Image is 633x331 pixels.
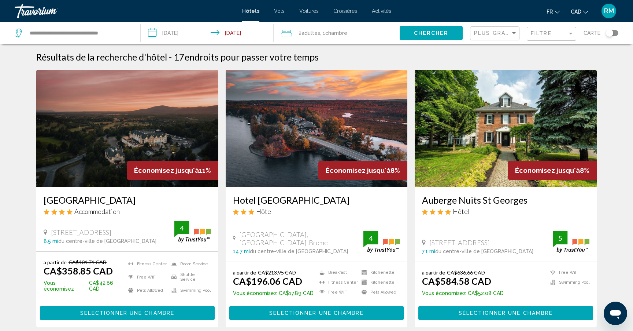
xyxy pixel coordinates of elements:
[36,70,218,187] img: Hotel image
[44,280,87,292] span: Vous économisez
[547,6,560,17] button: Change language
[422,290,466,296] span: Vous économisez
[274,22,400,44] button: Travelers: 2 adults, 0 children
[318,161,407,180] div: 8%
[299,28,320,38] span: 2
[422,276,491,287] ins: CA$584.58 CAD
[174,223,189,232] div: 4
[44,207,211,215] div: 4 star Accommodation
[418,306,593,320] button: Sélectionner une chambre
[233,290,277,296] span: Vous économisez
[51,228,111,236] span: [STREET_ADDRESS]
[233,248,250,254] span: 14.7 mi
[242,8,259,14] a: Hôtels
[363,234,378,243] div: 4
[256,207,273,215] span: Hôtel
[553,231,589,253] img: trustyou-badge.svg
[168,272,211,282] li: Shuttle Service
[174,51,319,62] h2: 17
[325,30,347,36] span: Chambre
[44,238,58,244] span: 8.5 mi
[547,279,589,285] li: Swimming Pool
[372,8,391,14] a: Activités
[515,167,580,174] span: Économisez jusqu'à
[326,167,390,174] span: Économisez jusqu'à
[422,207,589,215] div: 4 star Hotel
[316,279,358,285] li: Fitness Center
[422,290,504,296] p: CA$52.08 CAD
[531,30,552,36] span: Filtre
[400,26,463,40] button: Chercher
[422,194,589,205] a: Auberge Nuits St Georges
[358,289,400,295] li: Pets Allowed
[233,207,400,215] div: 3 star Hotel
[274,8,285,14] a: Vols
[599,3,618,19] button: User Menu
[418,308,593,316] a: Sélectionner une chambre
[422,269,445,276] span: a partir de
[415,70,597,187] img: Hotel image
[169,51,172,62] span: -
[125,272,168,282] li: Free WiFi
[125,259,168,269] li: Fitness Center
[229,306,404,320] button: Sélectionner une chambre
[459,310,553,316] span: Sélectionner une chambre
[547,9,553,15] span: fr
[229,308,404,316] a: Sélectionner une chambre
[358,269,400,276] li: Kitchenette
[299,8,319,14] a: Voitures
[604,7,614,15] span: RM
[600,30,618,36] button: Toggle map
[414,30,449,36] span: Chercher
[174,221,211,243] img: trustyou-badge.svg
[127,161,218,180] div: 11%
[44,259,67,265] span: a partir de
[474,30,561,36] span: Plus grandes économies
[250,248,348,254] span: du centre-ville de [GEOGRAPHIC_DATA]
[233,194,400,205] a: Hotel [GEOGRAPHIC_DATA]
[447,269,485,276] del: CA$636.66 CAD
[429,239,490,247] span: [STREET_ADDRESS]
[547,269,589,276] li: Free WiFi
[584,28,600,38] span: Carte
[44,265,113,276] ins: CA$358.85 CAD
[168,259,211,269] li: Room Service
[168,285,211,295] li: Swimming Pool
[258,269,296,276] del: CA$213.95 CAD
[333,8,357,14] a: Croisières
[474,30,517,37] mat-select: Sort by
[604,302,627,325] iframe: Button to launch messaging window
[40,306,215,320] button: Sélectionner une chambre
[571,6,588,17] button: Change currency
[269,310,363,316] span: Sélectionner une chambre
[233,269,256,276] span: a partir de
[15,4,235,18] a: Travorium
[363,231,400,253] img: trustyou-badge.svg
[226,70,408,187] img: Hotel image
[316,269,358,276] li: Breakfast
[320,28,347,38] span: , 1
[36,51,167,62] h1: Résultats de la recherche d'hôtel
[44,194,211,205] h3: [GEOGRAPHIC_DATA]
[571,9,581,15] span: CAD
[553,234,567,243] div: 5
[69,259,107,265] del: CA$401.71 CAD
[141,22,274,44] button: Check-in date: Oct 18, 2025 Check-out date: Oct 19, 2025
[453,207,470,215] span: Hôtel
[134,167,199,174] span: Économisez jusqu'à
[58,238,156,244] span: du centre-ville de [GEOGRAPHIC_DATA]
[508,161,597,180] div: 8%
[125,285,168,295] li: Pets Allowed
[233,290,314,296] p: CA$17.89 CAD
[185,51,319,62] span: endroits pour passer votre temps
[40,308,215,316] a: Sélectionner une chambre
[44,280,125,292] p: CA$42.86 CAD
